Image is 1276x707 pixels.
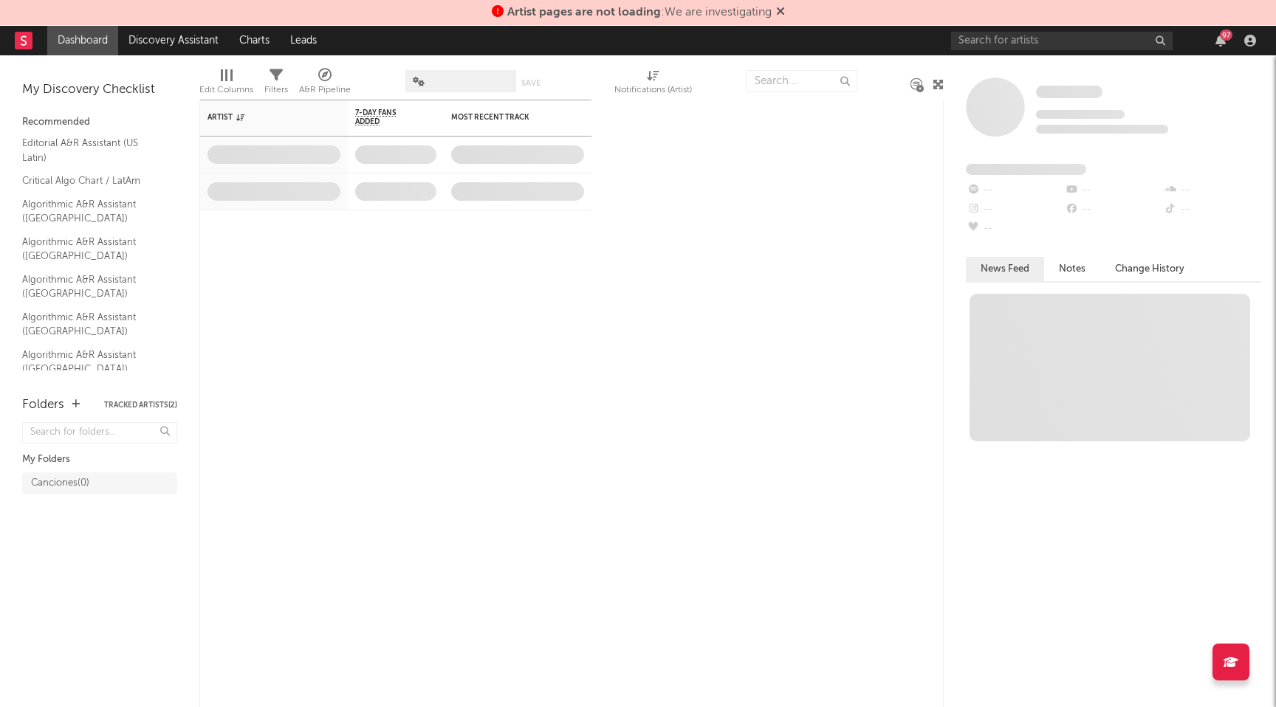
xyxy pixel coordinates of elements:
button: Save [521,79,541,87]
div: Most Recent Track [451,113,562,122]
a: Algorithmic A&R Assistant ([GEOGRAPHIC_DATA]) [22,309,162,339]
input: Search for artists [951,32,1173,50]
a: Algorithmic A&R Assistant ([GEOGRAPHIC_DATA]) [22,196,162,227]
div: My Folders [22,451,177,469]
div: -- [1064,200,1162,219]
div: Notifications (Artist) [614,63,692,106]
span: 0 fans last week [1036,125,1168,134]
a: Canciones(0) [22,472,177,494]
button: 97 [1215,35,1226,46]
span: 7-Day Fans Added [355,108,414,126]
a: Editorial A&R Assistant (US Latin) [22,135,162,165]
span: Tracking Since: [DATE] [1036,110,1125,119]
button: Tracked Artists(2) [104,401,177,409]
div: Canciones ( 0 ) [31,475,89,492]
div: -- [966,219,1064,238]
span: Artist pages are not loading [507,7,661,18]
a: Some Artist [1036,85,1102,100]
div: Filters [264,81,288,99]
a: Algorithmic A&R Assistant ([GEOGRAPHIC_DATA]) [22,272,162,302]
a: Leads [280,26,327,55]
span: Fans Added by Platform [966,164,1086,175]
span: : We are investigating [507,7,772,18]
a: Algorithmic A&R Assistant ([GEOGRAPHIC_DATA]) [22,234,162,264]
a: Algorithmic A&R Assistant ([GEOGRAPHIC_DATA]) [22,347,162,377]
div: Folders [22,396,64,414]
a: Discovery Assistant [118,26,229,55]
div: -- [966,181,1064,200]
div: Filters [264,63,288,106]
button: Notes [1044,257,1100,281]
div: 97 [1220,30,1232,41]
a: Critical Algo Chart / LatAm [22,173,162,189]
div: Artist [207,113,318,122]
div: -- [1064,181,1162,200]
div: Recommended [22,114,177,131]
div: -- [1163,200,1261,219]
div: A&R Pipeline [299,63,351,106]
button: Change History [1100,257,1199,281]
div: A&R Pipeline [299,81,351,99]
div: My Discovery Checklist [22,81,177,99]
div: -- [966,200,1064,219]
span: Some Artist [1036,86,1102,98]
div: -- [1163,181,1261,200]
a: Dashboard [47,26,118,55]
button: News Feed [966,257,1044,281]
input: Search... [747,70,857,92]
input: Search for folders... [22,422,177,444]
a: Charts [229,26,280,55]
div: Edit Columns [199,63,253,106]
div: Edit Columns [199,81,253,99]
span: Dismiss [776,7,785,18]
div: Notifications (Artist) [614,81,692,99]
